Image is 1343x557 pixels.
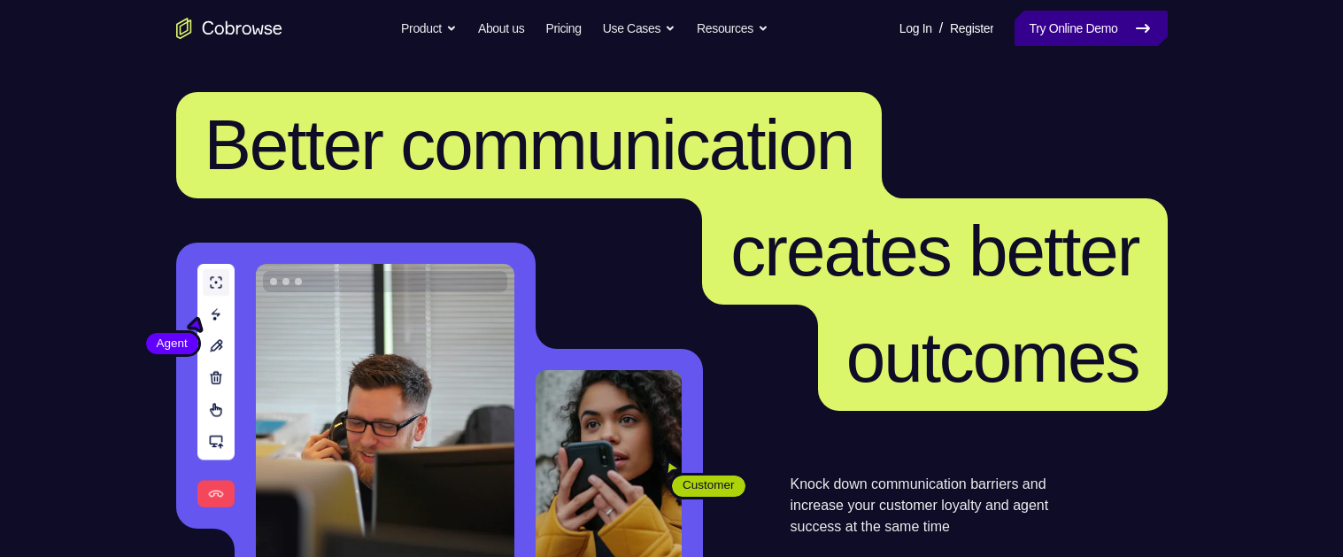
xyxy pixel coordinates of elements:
button: Use Cases [603,11,675,46]
span: / [939,18,943,39]
button: Product [401,11,457,46]
a: Log In [899,11,932,46]
a: Register [950,11,993,46]
a: Try Online Demo [1015,11,1167,46]
a: Pricing [545,11,581,46]
span: Better communication [205,105,854,184]
span: outcomes [846,318,1139,397]
a: About us [478,11,524,46]
p: Knock down communication barriers and increase your customer loyalty and agent success at the sam... [791,474,1080,538]
a: Go to the home page [176,18,282,39]
span: creates better [730,212,1138,290]
button: Resources [697,11,768,46]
